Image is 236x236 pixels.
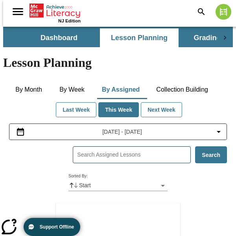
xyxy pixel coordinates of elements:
button: Search [195,146,227,163]
button: Collection Building [150,80,214,99]
span: [DATE] - [DATE] [102,128,142,136]
span: NJ Edition [58,18,81,23]
p: Start [79,181,91,189]
div: Next Tabs [217,28,233,47]
button: By Week [52,80,92,99]
button: By Assigned [96,80,146,99]
div: Home [29,2,81,23]
div: SubNavbar [3,27,233,47]
input: Search Assigned Lessons [77,149,190,160]
button: By Month [9,80,48,99]
div: SubNavbar [19,28,217,47]
button: Lesson Planning [100,28,179,47]
button: This Week [98,102,139,118]
a: Home [29,3,81,18]
h1: Lesson Planning [3,55,233,70]
button: Support Offline [24,218,80,236]
button: Next Week [141,102,182,118]
svg: Collapse Date Range Filter [214,127,223,136]
button: Select a new avatar [211,2,236,22]
img: avatar image [216,4,231,20]
span: Support Offline [40,224,74,230]
button: Dashboard [20,28,98,47]
button: Search [192,2,211,21]
button: Last Week [56,102,96,118]
button: Select the date range menu item [13,127,223,136]
label: Sorted By : [68,173,88,179]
